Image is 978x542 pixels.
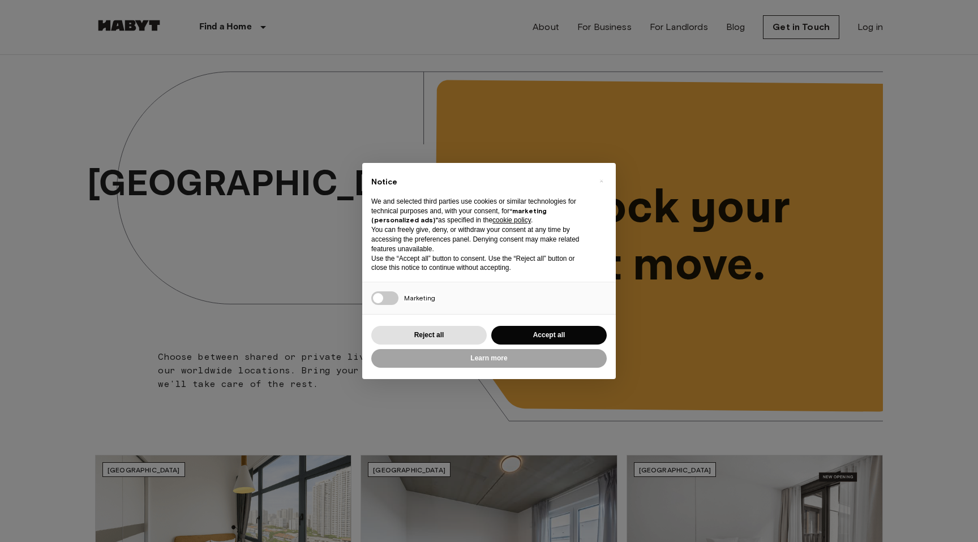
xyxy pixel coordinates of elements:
[371,177,589,188] h2: Notice
[371,225,589,253] p: You can freely give, deny, or withdraw your consent at any time by accessing the preferences pane...
[404,294,435,302] span: Marketing
[371,207,547,225] strong: “marketing (personalized ads)”
[592,172,610,190] button: Close this notice
[371,197,589,225] p: We and selected third parties use cookies or similar technologies for technical purposes and, wit...
[371,254,589,273] p: Use the “Accept all” button to consent. Use the “Reject all” button or close this notice to conti...
[492,216,531,224] a: cookie policy
[371,326,487,345] button: Reject all
[491,326,607,345] button: Accept all
[599,174,603,188] span: ×
[371,349,607,368] button: Learn more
